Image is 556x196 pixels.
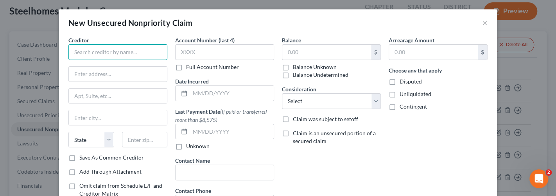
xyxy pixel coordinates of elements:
[478,45,487,60] div: $
[400,78,422,85] span: Disputed
[175,187,211,195] label: Contact Phone
[186,63,239,71] label: Full Account Number
[69,89,167,103] input: Apt, Suite, etc...
[176,165,274,180] input: --
[545,169,552,176] span: 2
[175,156,210,165] label: Contact Name
[175,107,274,124] label: Last Payment Date
[293,63,337,71] label: Balance Unknown
[389,36,434,44] label: Arrearage Amount
[175,108,267,123] span: (If paid or transferred more than $8,575)
[389,66,442,74] label: Choose any that apply
[282,45,371,60] input: 0.00
[389,45,478,60] input: 0.00
[293,130,376,144] span: Claim is an unsecured portion of a secured claim
[69,67,167,82] input: Enter address...
[186,142,210,150] label: Unknown
[175,77,209,85] label: Date Incurred
[371,45,380,60] div: $
[175,44,274,60] input: XXXX
[400,91,431,97] span: Unliquidated
[69,110,167,125] input: Enter city...
[293,71,348,79] label: Balance Undetermined
[282,36,301,44] label: Balance
[293,116,358,122] span: Claim was subject to setoff
[190,124,274,139] input: MM/DD/YYYY
[68,44,167,60] input: Search creditor by name...
[482,18,488,27] button: ×
[529,169,548,188] iframe: Intercom live chat
[175,36,235,44] label: Account Number (last 4)
[68,37,89,44] span: Creditor
[79,168,142,176] label: Add Through Attachment
[68,17,192,28] div: New Unsecured Nonpriority Claim
[79,154,144,162] label: Save As Common Creditor
[400,103,427,110] span: Contingent
[282,85,316,93] label: Consideration
[122,132,168,147] input: Enter zip...
[190,86,274,101] input: MM/DD/YYYY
